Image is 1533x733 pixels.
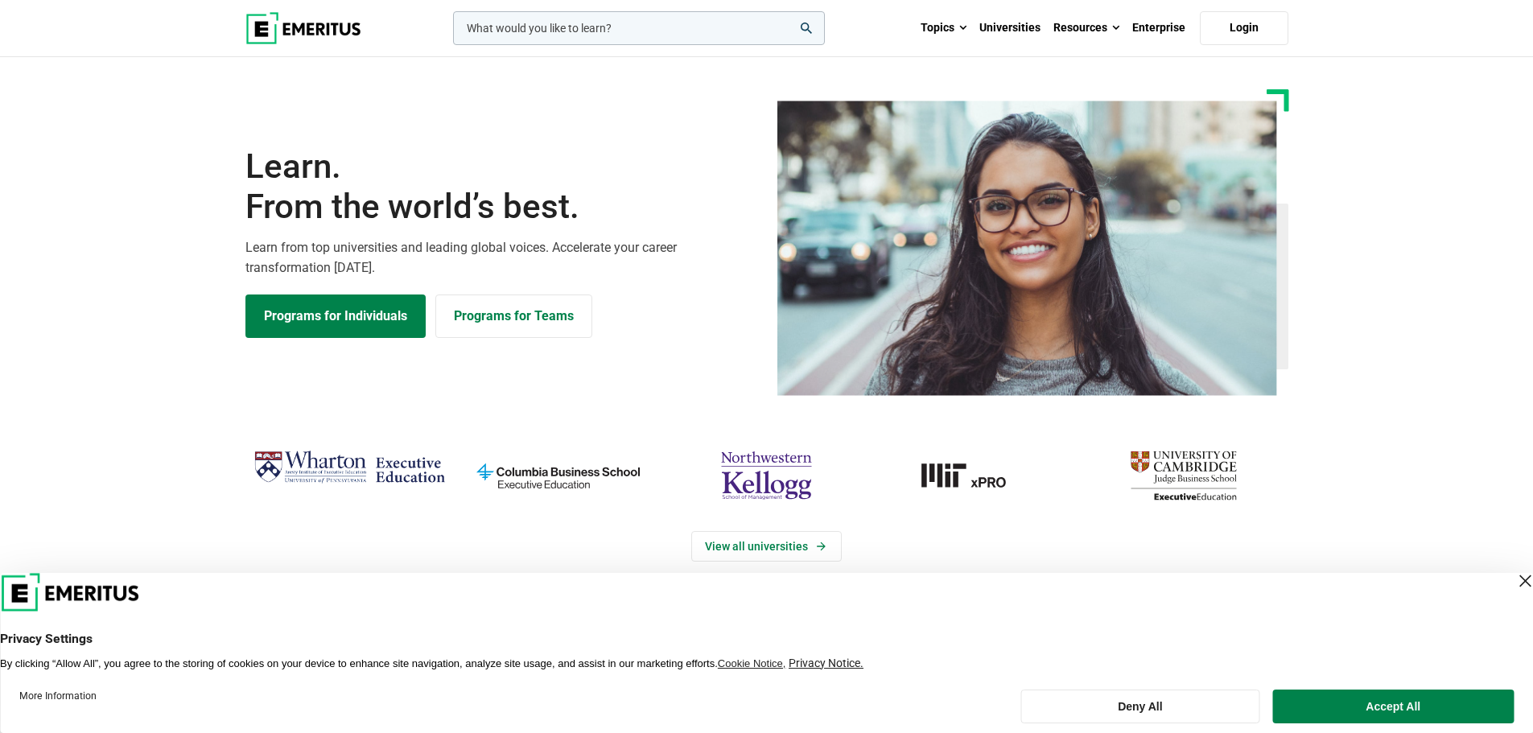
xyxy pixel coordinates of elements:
[245,294,426,338] a: Explore Programs
[879,444,1071,507] img: MIT xPRO
[253,444,446,492] img: Wharton Executive Education
[435,294,592,338] a: Explore for Business
[691,531,842,562] a: View Universities
[1200,11,1288,45] a: Login
[777,101,1277,396] img: Learn from the world's best
[1087,444,1280,507] img: cambridge-judge-business-school
[245,237,757,278] p: Learn from top universities and leading global voices. Accelerate your career transformation [DATE].
[670,444,863,507] img: northwestern-kellogg
[245,146,757,228] h1: Learn.
[462,444,654,507] img: columbia-business-school
[453,11,825,45] input: woocommerce-product-search-field-0
[879,444,1071,507] a: MIT-xPRO
[245,187,757,227] span: From the world’s best.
